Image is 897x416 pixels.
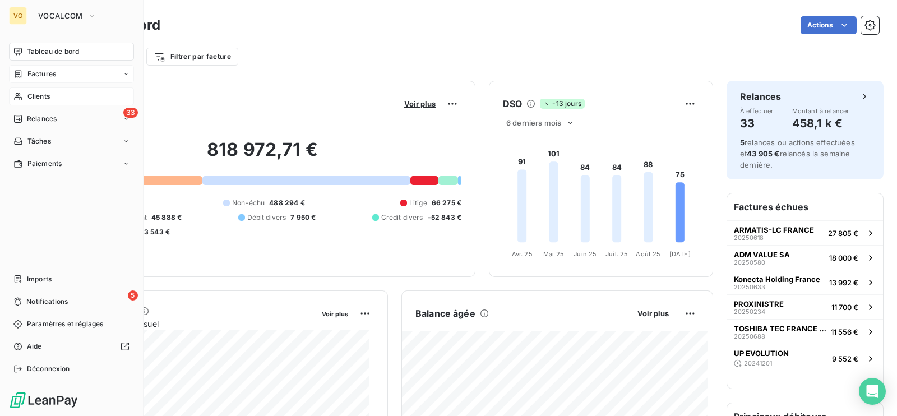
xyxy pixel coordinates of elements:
[27,114,57,124] span: Relances
[829,253,858,262] span: 18 000 €
[634,308,672,318] button: Voir plus
[829,278,858,287] span: 13 992 €
[27,91,50,101] span: Clients
[734,299,784,308] span: PROXINISTRE
[734,275,820,284] span: Konecta Holding France
[859,378,886,405] div: Open Intercom Messenger
[27,364,70,374] span: Déconnexion
[512,250,533,258] tspan: Avr. 25
[740,114,774,132] h4: 33
[415,307,475,320] h6: Balance âgée
[543,250,564,258] tspan: Mai 25
[27,319,103,329] span: Paramètres et réglages
[734,234,764,241] span: 20250618
[503,97,522,110] h6: DSO
[123,108,138,118] span: 33
[381,212,423,223] span: Crédit divers
[409,198,427,208] span: Litige
[401,99,439,109] button: Voir plus
[290,212,316,223] span: 7 950 €
[740,108,774,114] span: À effectuer
[669,250,691,258] tspan: [DATE]
[740,138,855,169] span: relances ou actions effectuées et relancés la semaine dernière.
[744,360,772,367] span: 20241201
[740,138,745,147] span: 5
[540,99,584,109] span: -13 jours
[318,308,352,318] button: Voir plus
[26,297,68,307] span: Notifications
[27,136,51,146] span: Tâches
[27,69,56,79] span: Factures
[128,290,138,301] span: 5
[831,327,858,336] span: 11 556 €
[727,270,883,294] button: Konecta Holding France2025063313 992 €
[605,250,628,258] tspan: Juil. 25
[27,274,52,284] span: Imports
[9,338,134,355] a: Aide
[734,349,789,358] span: UP EVOLUTION
[727,220,883,245] button: ARMATIS-LC FRANCE2025061827 805 €
[432,198,461,208] span: 66 275 €
[734,259,765,266] span: 20250580
[734,333,765,340] span: 20250688
[404,99,436,108] span: Voir plus
[831,303,858,312] span: 11 700 €
[727,344,883,373] button: UP EVOLUTION202412019 552 €
[734,324,826,333] span: TOSHIBA TEC FRANCE IMAGING SYSTEMS SA
[727,245,883,270] button: ADM VALUE SA2025058018 000 €
[734,284,765,290] span: 20250633
[636,250,660,258] tspan: Août 25
[832,354,858,363] span: 9 552 €
[38,11,83,20] span: VOCALCOM
[9,7,27,25] div: VO
[734,308,765,315] span: 20250234
[63,138,461,172] h2: 818 972,71 €
[637,309,669,318] span: Voir plus
[574,250,597,258] tspan: Juin 25
[27,341,42,352] span: Aide
[27,159,62,169] span: Paiements
[63,318,314,330] span: Chiffre d'affaires mensuel
[727,193,883,220] h6: Factures échues
[9,391,78,409] img: Logo LeanPay
[734,225,814,234] span: ARMATIS-LC FRANCE
[727,294,883,319] button: PROXINISTRE2025023411 700 €
[146,48,238,66] button: Filtrer par facture
[747,149,779,158] span: 43 905 €
[232,198,265,208] span: Non-échu
[734,250,790,259] span: ADM VALUE SA
[740,90,781,103] h6: Relances
[727,319,883,344] button: TOSHIBA TEC FRANCE IMAGING SYSTEMS SA2025068811 556 €
[792,114,849,132] h4: 458,1 k €
[269,198,304,208] span: 488 294 €
[792,108,849,114] span: Montant à relancer
[141,227,170,237] span: -3 543 €
[506,118,561,127] span: 6 derniers mois
[828,229,858,238] span: 27 805 €
[801,16,857,34] button: Actions
[428,212,461,223] span: -52 843 €
[322,310,348,318] span: Voir plus
[247,212,286,223] span: Débit divers
[151,212,182,223] span: 45 888 €
[27,47,79,57] span: Tableau de bord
